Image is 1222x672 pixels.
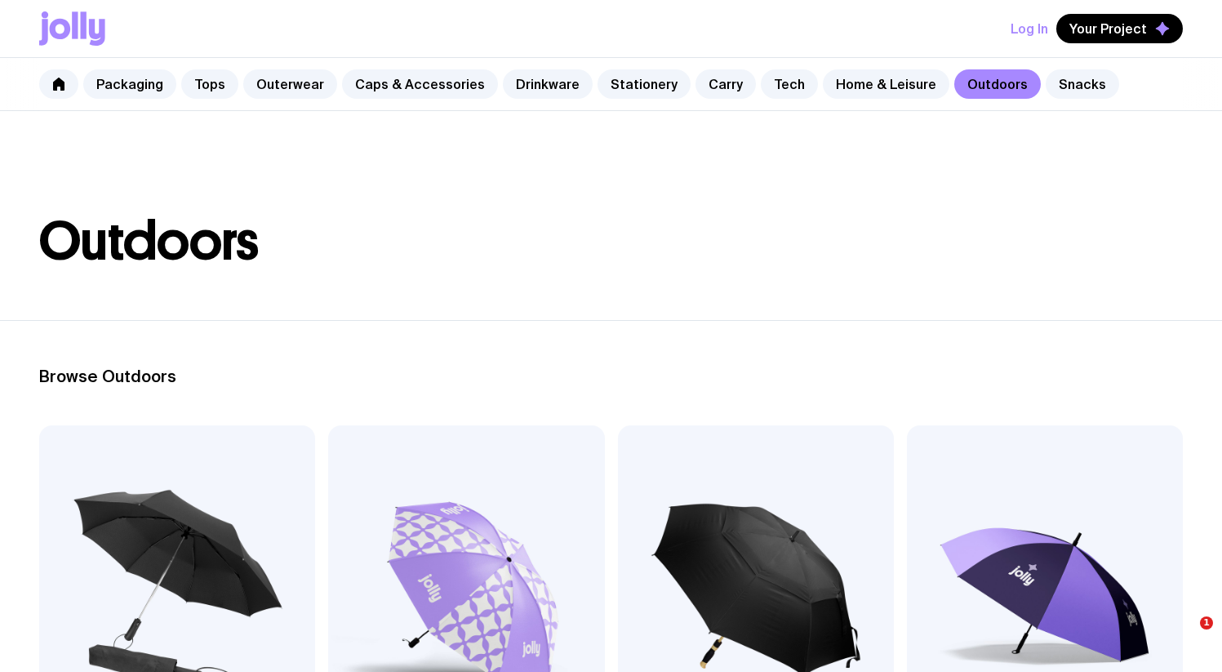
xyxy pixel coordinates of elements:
button: Log In [1011,14,1048,43]
a: Drinkware [503,69,593,99]
a: Tech [761,69,818,99]
h2: Browse Outdoors [39,367,1183,386]
a: Tops [181,69,238,99]
a: Caps & Accessories [342,69,498,99]
a: Outerwear [243,69,337,99]
a: Snacks [1046,69,1119,99]
span: Your Project [1069,20,1147,37]
button: Your Project [1056,14,1183,43]
span: 1 [1200,616,1213,630]
a: Stationery [598,69,691,99]
iframe: Intercom live chat [1166,616,1206,656]
a: Carry [695,69,756,99]
h1: Outdoors [39,216,1183,268]
a: Packaging [83,69,176,99]
a: Outdoors [954,69,1041,99]
a: Home & Leisure [823,69,949,99]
